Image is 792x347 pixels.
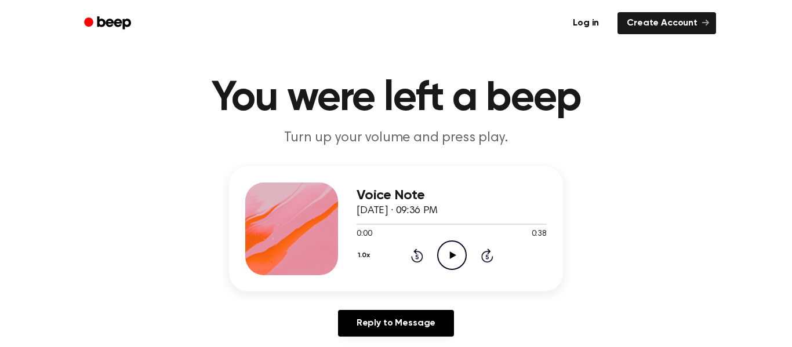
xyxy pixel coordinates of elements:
a: Reply to Message [338,310,454,337]
span: 0:00 [357,228,372,240]
a: Log in [561,10,611,36]
a: Create Account [617,12,716,34]
h1: You were left a beep [99,78,693,119]
button: 1.0x [357,246,374,265]
a: Beep [76,12,141,35]
h3: Voice Note [357,188,547,203]
span: 0:38 [532,228,547,240]
span: [DATE] · 09:36 PM [357,206,438,216]
p: Turn up your volume and press play. [173,129,619,148]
